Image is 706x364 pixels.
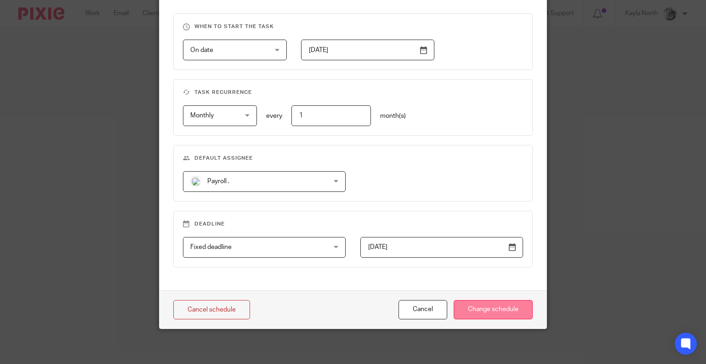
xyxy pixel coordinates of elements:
p: every [266,111,282,121]
span: month(s) [380,113,406,119]
span: Payroll . [207,178,229,185]
button: Cancel [399,300,447,320]
span: Fixed deadline [190,244,232,250]
h3: Default assignee [183,155,524,162]
span: Monthly [190,112,214,119]
img: 1000002144.png [190,176,201,187]
span: On date [190,47,213,53]
a: Cancel schedule [173,300,250,320]
h3: Task recurrence [183,89,524,96]
h3: Deadline [183,220,524,228]
input: Change schedule [454,300,533,320]
h3: When to start the task [183,23,524,30]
